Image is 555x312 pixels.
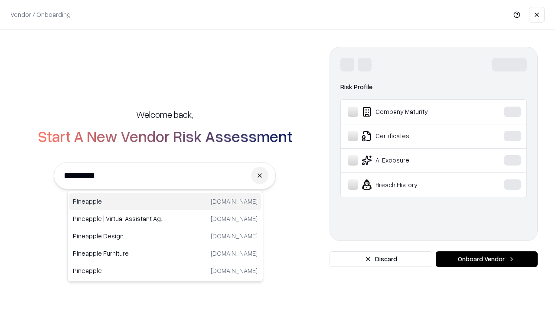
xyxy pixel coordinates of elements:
[211,197,258,206] p: [DOMAIN_NAME]
[73,266,165,275] p: Pineapple
[211,249,258,258] p: [DOMAIN_NAME]
[436,251,538,267] button: Onboard Vendor
[348,131,477,141] div: Certificates
[73,249,165,258] p: Pineapple Furniture
[340,82,527,92] div: Risk Profile
[211,214,258,223] p: [DOMAIN_NAME]
[211,266,258,275] p: [DOMAIN_NAME]
[67,191,263,282] div: Suggestions
[136,108,193,120] h5: Welcome back,
[73,231,165,240] p: Pineapple Design
[348,155,477,166] div: AI Exposure
[211,231,258,240] p: [DOMAIN_NAME]
[330,251,432,267] button: Discard
[38,127,292,145] h2: Start A New Vendor Risk Assessment
[348,179,477,190] div: Breach History
[73,214,165,223] p: Pineapple | Virtual Assistant Agency
[73,197,165,206] p: Pineapple
[10,10,71,19] p: Vendor / Onboarding
[348,107,477,117] div: Company Maturity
